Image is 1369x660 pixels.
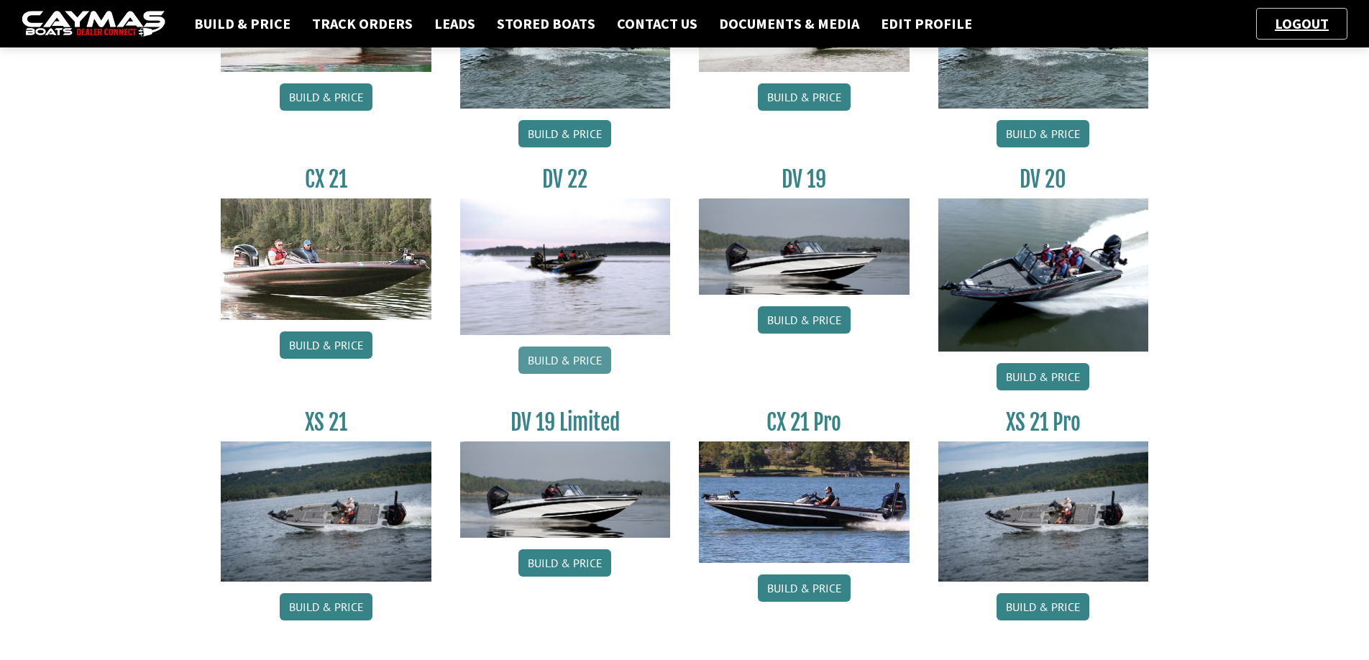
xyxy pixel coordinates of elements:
[518,347,611,374] a: Build & Price
[221,441,431,582] img: XS_21_thumbnail.jpg
[518,120,611,147] a: Build & Price
[997,363,1089,390] a: Build & Price
[1268,14,1336,32] a: Logout
[938,441,1149,582] img: XS_21_thumbnail.jpg
[610,14,705,33] a: Contact Us
[460,166,671,193] h3: DV 22
[22,11,165,37] img: caymas-dealer-connect-2ed40d3bc7270c1d8d7ffb4b79bf05adc795679939227970def78ec6f6c03838.gif
[280,593,372,620] a: Build & Price
[280,83,372,111] a: Build & Price
[699,409,910,436] h3: CX 21 Pro
[460,441,671,538] img: dv-19-ban_from_website_for_caymas_connect.png
[758,306,851,334] a: Build & Price
[518,549,611,577] a: Build & Price
[997,120,1089,147] a: Build & Price
[427,14,482,33] a: Leads
[758,83,851,111] a: Build & Price
[460,409,671,436] h3: DV 19 Limited
[187,14,298,33] a: Build & Price
[712,14,866,33] a: Documents & Media
[874,14,979,33] a: Edit Profile
[938,409,1149,436] h3: XS 21 Pro
[305,14,420,33] a: Track Orders
[997,593,1089,620] a: Build & Price
[938,198,1149,352] img: DV_20_from_website_for_caymas_connect.png
[758,574,851,602] a: Build & Price
[221,409,431,436] h3: XS 21
[938,166,1149,193] h3: DV 20
[460,198,671,335] img: DV22_original_motor_cropped_for_caymas_connect.jpg
[699,198,910,295] img: dv-19-ban_from_website_for_caymas_connect.png
[221,166,431,193] h3: CX 21
[699,441,910,562] img: CX-21Pro_thumbnail.jpg
[699,166,910,193] h3: DV 19
[280,331,372,359] a: Build & Price
[221,198,431,319] img: CX21_thumb.jpg
[490,14,603,33] a: Stored Boats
